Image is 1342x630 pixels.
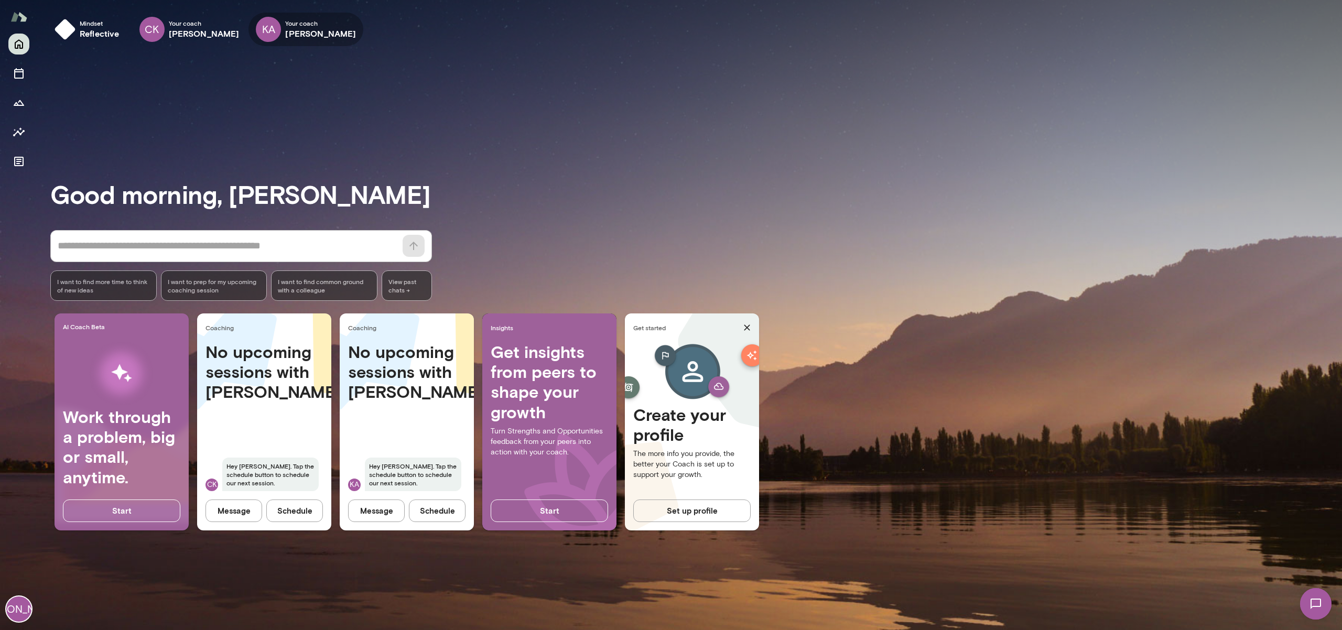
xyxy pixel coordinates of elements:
[266,499,323,522] button: Schedule
[80,27,120,40] h6: reflective
[348,479,361,491] div: KA
[132,13,247,46] div: CKYour coach[PERSON_NAME]
[285,19,356,27] span: Your coach
[285,27,356,40] h6: [PERSON_NAME]
[205,479,218,491] div: CK
[637,342,746,405] img: Create profile
[205,323,327,332] span: Coaching
[271,270,377,301] div: I want to find common ground with a colleague
[491,499,608,522] button: Start
[80,19,120,27] span: Mindset
[161,270,267,301] div: I want to prep for my upcoming coaching session
[50,13,128,46] button: Mindsetreflective
[10,7,27,27] img: Mento
[256,17,281,42] div: KA
[8,34,29,55] button: Home
[348,342,466,402] h4: No upcoming sessions with [PERSON_NAME]
[248,13,363,46] div: KAYour coach[PERSON_NAME]
[205,342,323,402] h4: No upcoming sessions with [PERSON_NAME]
[491,342,608,422] h4: Get insights from peers to shape your growth
[57,277,150,294] span: I want to find more time to think of new ideas
[348,323,470,332] span: Coaching
[50,270,157,301] div: I want to find more time to think of new ideas
[63,499,180,522] button: Start
[633,405,751,445] h4: Create your profile
[278,277,371,294] span: I want to find common ground with a colleague
[63,322,185,331] span: AI Coach Beta
[382,270,432,301] span: View past chats ->
[50,179,1342,209] h3: Good morning, [PERSON_NAME]
[8,151,29,172] button: Documents
[169,19,240,27] span: Your coach
[139,17,165,42] div: CK
[491,323,612,332] span: Insights
[205,499,262,522] button: Message
[6,596,31,622] div: [PERSON_NAME]
[633,323,739,332] span: Get started
[75,340,168,407] img: AI Workflows
[365,458,461,491] span: Hey [PERSON_NAME]. Tap the schedule button to schedule our next session.
[55,19,75,40] img: mindset
[633,449,751,480] p: The more info you provide, the better your Coach is set up to support your growth.
[8,122,29,143] button: Insights
[8,63,29,84] button: Sessions
[8,92,29,113] button: Growth Plan
[348,499,405,522] button: Message
[491,426,608,458] p: Turn Strengths and Opportunities feedback from your peers into action with your coach.
[63,407,180,487] h4: Work through a problem, big or small, anytime.
[168,277,261,294] span: I want to prep for my upcoming coaching session
[169,27,240,40] h6: [PERSON_NAME]
[633,499,751,522] button: Set up profile
[222,458,319,491] span: Hey [PERSON_NAME]. Tap the schedule button to schedule our next session.
[409,499,466,522] button: Schedule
